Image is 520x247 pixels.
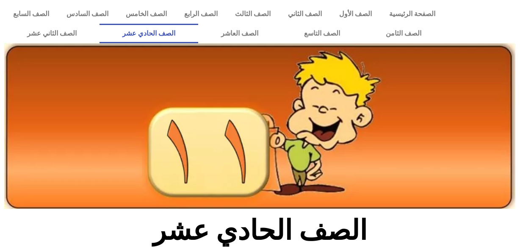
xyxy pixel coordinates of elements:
a: الصف التاسع [281,24,363,43]
a: الصف الخامس [117,4,175,24]
h2: الصف الحادي عشر [120,214,400,247]
a: الصف العاشر [198,24,281,43]
a: الصف الحادي عشر [100,24,198,43]
a: الصفحة الرئيسية [381,4,444,24]
a: الصف الثالث [226,4,279,24]
a: الصف الثاني [279,4,330,24]
a: الصف الأول [330,4,380,24]
a: الصف الثاني عشر [4,24,100,43]
a: الصف السادس [58,4,117,24]
a: الصف الرابع [175,4,226,24]
a: الصف الثامن [363,24,444,43]
a: الصف السابع [4,4,58,24]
